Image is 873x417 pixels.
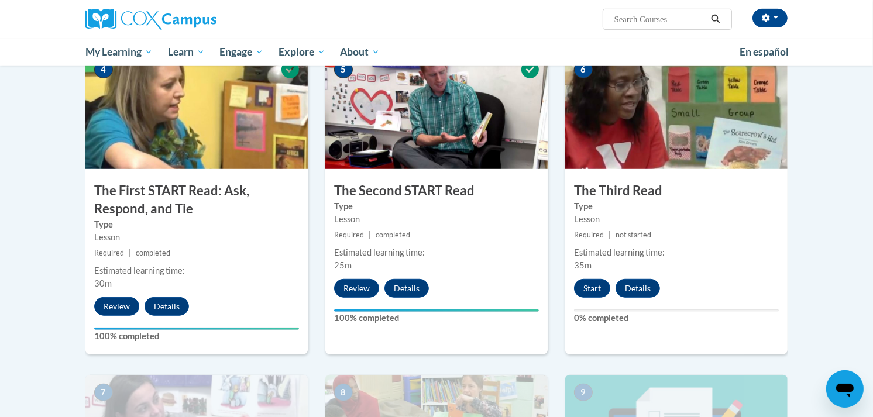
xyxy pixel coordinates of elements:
[85,9,216,30] img: Cox Campus
[334,312,539,325] label: 100% completed
[160,39,212,66] a: Learn
[334,213,539,226] div: Lesson
[94,264,299,277] div: Estimated learning time:
[334,246,539,259] div: Estimated learning time:
[574,230,604,239] span: Required
[78,39,160,66] a: My Learning
[616,279,660,298] button: Details
[85,182,308,218] h3: The First START Read: Ask, Respond, and Tie
[334,384,353,401] span: 8
[168,45,205,59] span: Learn
[94,328,299,330] div: Your progress
[85,52,308,169] img: Course Image
[334,200,539,213] label: Type
[826,370,864,408] iframe: Button to launch messaging window
[212,39,271,66] a: Engage
[325,182,548,200] h3: The Second START Read
[68,39,805,66] div: Main menu
[565,52,788,169] img: Course Image
[94,278,112,288] span: 30m
[334,260,352,270] span: 25m
[609,230,611,239] span: |
[94,249,124,257] span: Required
[574,312,779,325] label: 0% completed
[85,9,308,30] a: Cox Campus
[574,61,593,78] span: 6
[333,39,388,66] a: About
[136,249,170,257] span: completed
[94,218,299,231] label: Type
[384,279,429,298] button: Details
[129,249,131,257] span: |
[340,45,380,59] span: About
[732,40,796,64] a: En español
[616,230,651,239] span: not started
[85,45,153,59] span: My Learning
[574,213,779,226] div: Lesson
[740,46,789,58] span: En español
[279,45,325,59] span: Explore
[574,246,779,259] div: Estimated learning time:
[574,384,593,401] span: 9
[574,200,779,213] label: Type
[752,9,788,27] button: Account Settings
[376,230,410,239] span: completed
[707,12,724,26] button: Search
[94,330,299,343] label: 100% completed
[369,230,371,239] span: |
[334,61,353,78] span: 5
[574,260,592,270] span: 35m
[94,384,113,401] span: 7
[613,12,707,26] input: Search Courses
[94,297,139,316] button: Review
[271,39,333,66] a: Explore
[565,182,788,200] h3: The Third Read
[325,52,548,169] img: Course Image
[145,297,189,316] button: Details
[94,61,113,78] span: 4
[334,230,364,239] span: Required
[94,231,299,244] div: Lesson
[334,309,539,312] div: Your progress
[334,279,379,298] button: Review
[219,45,263,59] span: Engage
[574,279,610,298] button: Start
